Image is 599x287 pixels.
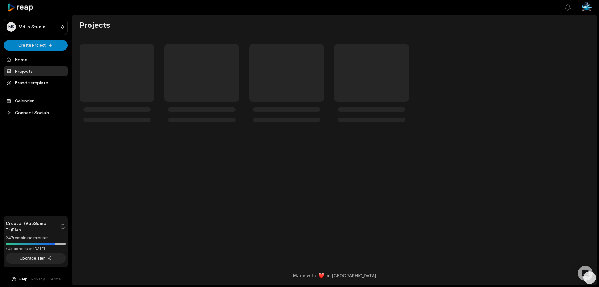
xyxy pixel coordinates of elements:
span: Help [19,276,27,282]
a: Brand template [4,77,68,88]
a: Home [4,54,68,65]
button: Help [11,276,27,282]
a: Projects [4,66,68,76]
div: Made with in [GEOGRAPHIC_DATA] [78,272,591,279]
span: Creator (AppSumo T1) Plan! [6,220,60,233]
div: Open Intercom Messenger [578,266,593,281]
button: Upgrade Tier [6,253,66,264]
a: Calendar [4,96,68,106]
div: 247 remaining minutes [6,235,66,241]
h2: Projects [80,20,110,30]
span: Connect Socials [4,107,68,118]
p: Md.'s Studio [18,24,46,30]
a: Terms [49,276,61,282]
button: Create Project [4,40,68,51]
div: MS [7,22,16,32]
a: Privacy [31,276,45,282]
img: heart emoji [319,273,324,279]
div: *Usage resets on [DATE] [6,246,66,251]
